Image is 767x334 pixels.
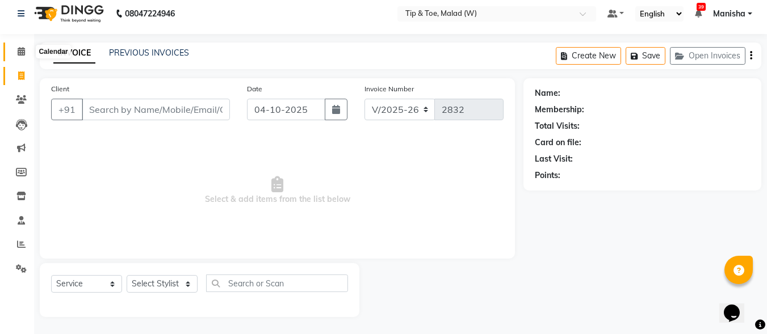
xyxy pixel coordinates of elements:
[51,134,504,247] span: Select & add items from the list below
[535,153,573,165] div: Last Visit:
[82,99,230,120] input: Search by Name/Mobile/Email/Code
[535,137,581,149] div: Card on file:
[36,45,70,58] div: Calendar
[719,289,756,323] iframe: chat widget
[247,84,262,94] label: Date
[51,99,83,120] button: +91
[535,87,560,99] div: Name:
[206,274,348,292] input: Search or Scan
[713,8,745,20] span: Manisha
[109,48,189,58] a: PREVIOUS INVOICES
[626,47,665,65] button: Save
[697,3,706,11] span: 39
[364,84,414,94] label: Invoice Number
[535,104,584,116] div: Membership:
[556,47,621,65] button: Create New
[670,47,745,65] button: Open Invoices
[695,9,702,19] a: 39
[535,170,560,181] div: Points:
[535,120,580,132] div: Total Visits:
[51,84,69,94] label: Client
